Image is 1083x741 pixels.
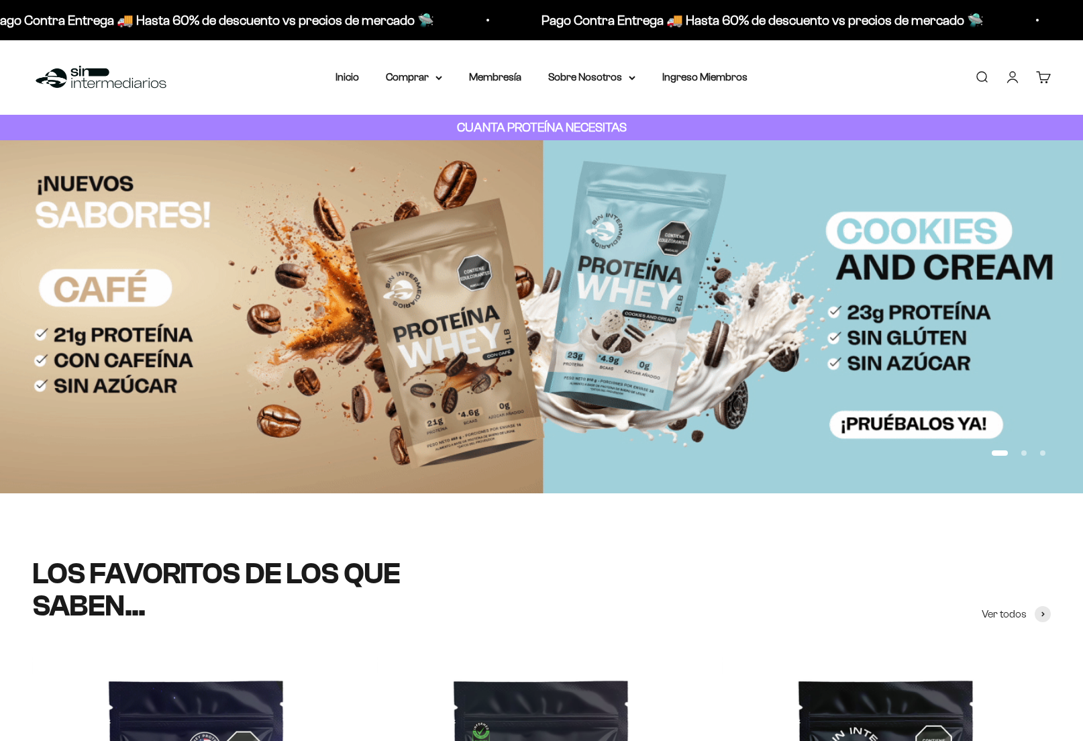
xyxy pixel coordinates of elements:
[548,68,635,86] summary: Sobre Nosotros
[662,71,747,83] a: Ingreso Miembros
[457,120,627,134] strong: CUANTA PROTEÍNA NECESITAS
[982,605,1051,623] a: Ver todos
[32,557,400,622] split-lines: LOS FAVORITOS DE LOS QUE SABEN...
[336,71,359,83] a: Inicio
[386,68,442,86] summary: Comprar
[469,71,521,83] a: Membresía
[982,605,1027,623] span: Ver todos
[537,9,980,31] p: Pago Contra Entrega 🚚 Hasta 60% de descuento vs precios de mercado 🛸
